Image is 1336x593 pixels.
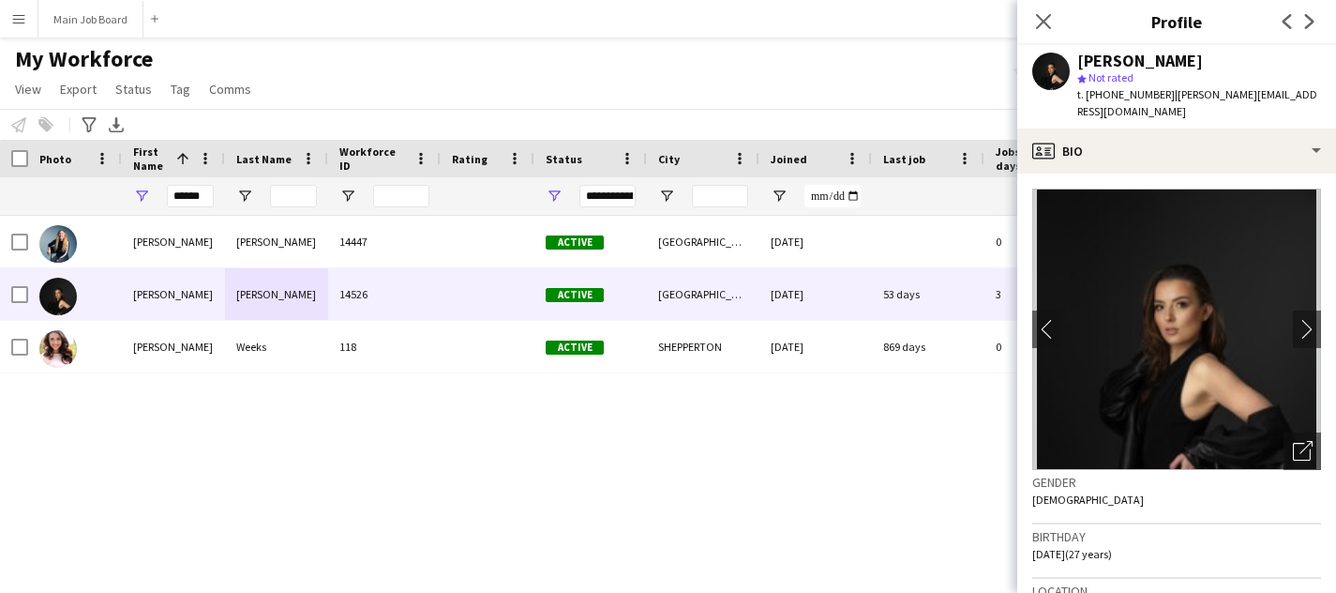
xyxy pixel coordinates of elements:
[339,144,407,173] span: Workforce ID
[225,268,328,320] div: [PERSON_NAME]
[452,152,488,166] span: Rating
[202,77,259,101] a: Comms
[647,321,759,373] div: SHEPPERTON
[883,152,925,166] span: Last job
[546,188,563,205] button: Open Filter Menu
[1017,9,1336,34] h3: Profile
[1283,433,1321,470] div: Open photos pop-in
[1077,87,1175,101] span: t. [PHONE_NUMBER]
[209,81,251,98] span: Comms
[1032,474,1321,491] h3: Gender
[115,81,152,98] span: Status
[167,185,214,207] input: First Name Filter Input
[163,77,198,101] a: Tag
[872,268,984,320] div: 53 days
[658,188,675,205] button: Open Filter Menu
[771,188,788,205] button: Open Filter Menu
[39,278,77,315] img: Amelia Rushton
[759,268,872,320] div: [DATE]
[771,152,807,166] span: Joined
[328,216,441,267] div: 14447
[872,321,984,373] div: 869 days
[546,236,604,250] span: Active
[15,81,41,98] span: View
[647,216,759,267] div: [GEOGRAPHIC_DATA]
[759,216,872,267] div: [DATE]
[38,1,143,38] button: Main Job Board
[1077,53,1203,69] div: [PERSON_NAME]
[270,185,317,207] input: Last Name Filter Input
[647,268,759,320] div: [GEOGRAPHIC_DATA]
[759,321,872,373] div: [DATE]
[122,216,225,267] div: [PERSON_NAME]
[53,77,104,101] a: Export
[171,81,190,98] span: Tag
[984,321,1106,373] div: 0
[984,216,1106,267] div: 0
[546,152,582,166] span: Status
[225,321,328,373] div: Weeks
[133,144,169,173] span: First Name
[328,268,441,320] div: 14526
[60,81,97,98] span: Export
[546,288,604,302] span: Active
[1032,547,1112,561] span: [DATE] (27 years)
[39,330,77,368] img: Amelia Weeks
[996,144,1073,173] span: Jobs (last 90 days)
[1017,129,1336,174] div: Bio
[105,114,128,136] app-action-btn: Export XLSX
[546,341,604,355] span: Active
[133,188,150,205] button: Open Filter Menu
[1077,87,1317,118] span: | [PERSON_NAME][EMAIL_ADDRESS][DOMAIN_NAME]
[373,185,429,207] input: Workforce ID Filter Input
[692,185,748,207] input: City Filter Input
[1032,189,1321,470] img: Crew avatar or photo
[1032,493,1144,507] span: [DEMOGRAPHIC_DATA]
[225,216,328,267] div: [PERSON_NAME]
[658,152,680,166] span: City
[39,225,77,263] img: Amelia Browne
[236,188,253,205] button: Open Filter Menu
[39,152,71,166] span: Photo
[328,321,441,373] div: 118
[8,77,49,101] a: View
[122,268,225,320] div: [PERSON_NAME]
[1032,528,1321,545] h3: Birthday
[1088,70,1133,84] span: Not rated
[339,188,356,205] button: Open Filter Menu
[108,77,159,101] a: Status
[122,321,225,373] div: [PERSON_NAME]
[984,268,1106,320] div: 3
[78,114,100,136] app-action-btn: Advanced filters
[236,152,292,166] span: Last Name
[804,185,861,207] input: Joined Filter Input
[15,45,153,73] span: My Workforce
